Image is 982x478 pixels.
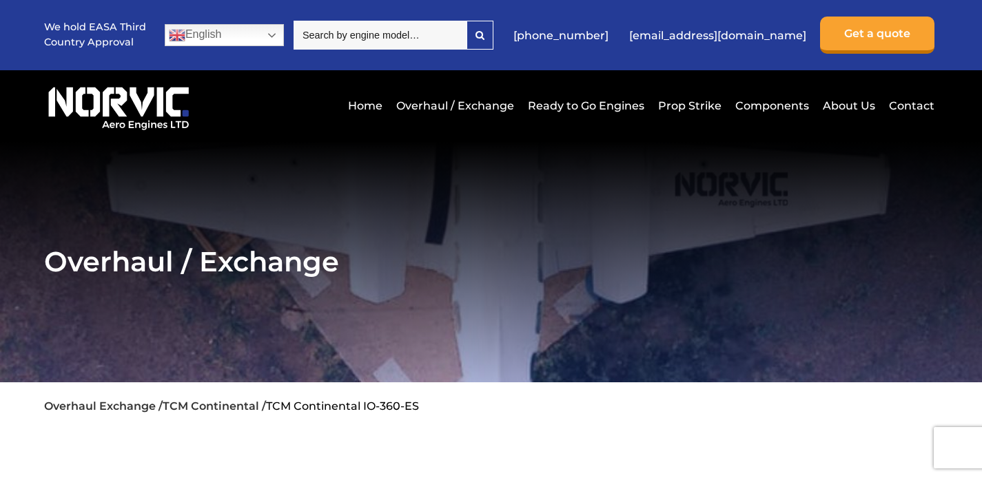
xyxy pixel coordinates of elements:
[820,17,934,54] a: Get a quote
[524,89,648,123] a: Ready to Go Engines
[294,21,467,50] input: Search by engine model…
[44,81,193,131] img: Norvic Aero Engines logo
[886,89,934,123] a: Contact
[732,89,812,123] a: Components
[165,24,284,46] a: English
[44,245,938,278] h2: Overhaul / Exchange
[622,19,813,52] a: [EMAIL_ADDRESS][DOMAIN_NAME]
[44,399,163,413] a: Overhaul Exchange /
[169,27,185,43] img: en
[44,20,147,50] p: We hold EASA Third Country Approval
[655,89,725,123] a: Prop Strike
[345,89,386,123] a: Home
[507,19,615,52] a: [PHONE_NUMBER]
[163,399,266,413] a: TCM Continental /
[819,89,879,123] a: About Us
[393,89,518,123] a: Overhaul / Exchange
[266,399,419,413] li: TCM Continental IO-360-ES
